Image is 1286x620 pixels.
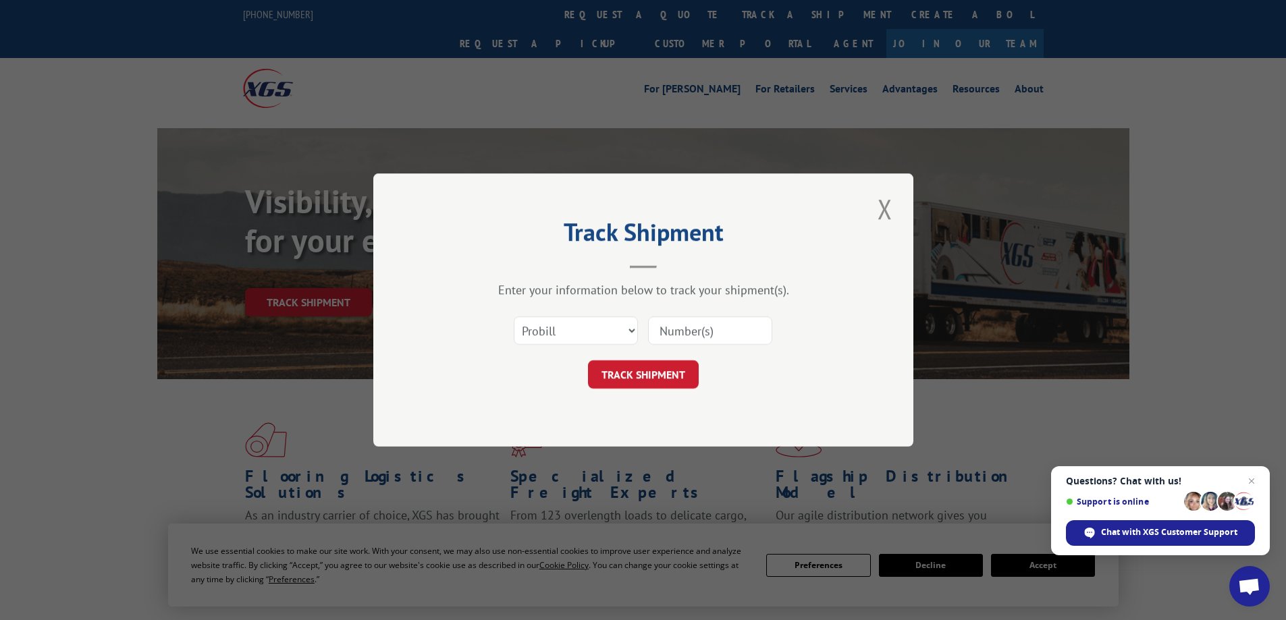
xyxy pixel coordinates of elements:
[1066,497,1179,507] span: Support is online
[1229,566,1270,607] a: Open chat
[1066,520,1255,546] span: Chat with XGS Customer Support
[588,360,699,389] button: TRACK SHIPMENT
[1101,526,1237,538] span: Chat with XGS Customer Support
[1066,476,1255,486] span: Questions? Chat with us!
[441,223,846,248] h2: Track Shipment
[441,282,846,298] div: Enter your information below to track your shipment(s).
[648,316,772,345] input: Number(s)
[874,190,896,227] button: Close modal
